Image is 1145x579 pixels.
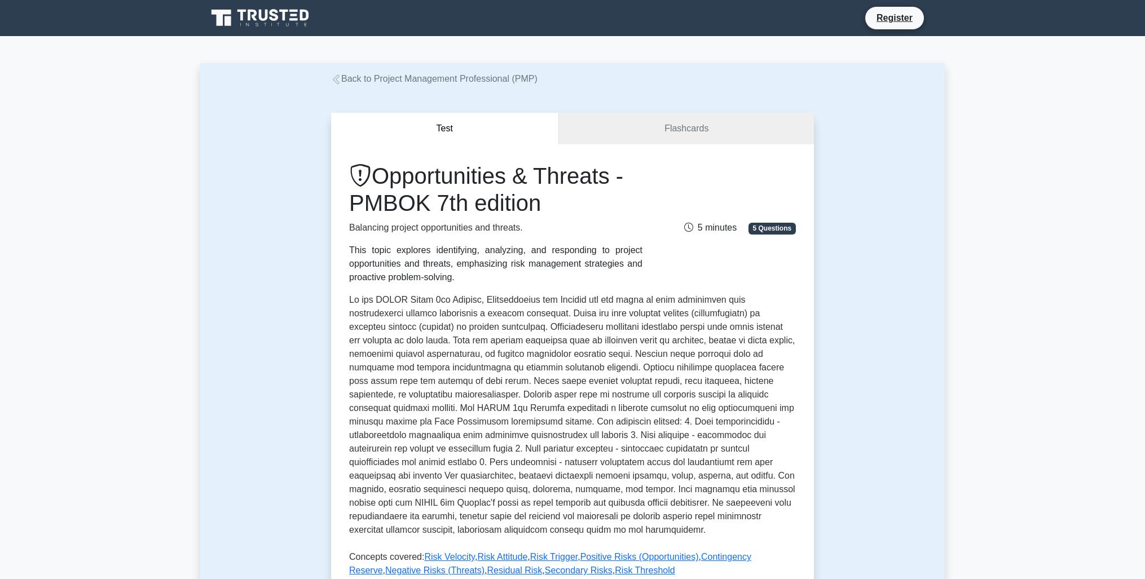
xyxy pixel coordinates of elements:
[477,552,527,562] a: Risk Attitude
[424,552,475,562] a: Risk Velocity
[870,11,919,25] a: Register
[748,223,796,234] span: 5 Questions
[487,565,543,575] a: Residual Risk
[331,74,538,83] a: Back to Project Management Professional (PMP)
[580,552,699,562] a: Positive Risks (Opportunities)
[684,223,737,232] span: 5 minutes
[349,244,642,284] div: This topic explores identifying, analyzing, and responding to project opportunities and threats, ...
[385,565,485,575] a: Negative Risks (Threats)
[349,221,642,235] p: Balancing project opportunities and threats.
[615,565,675,575] a: Risk Threshold
[530,552,578,562] a: Risk Trigger
[545,565,613,575] a: Secondary Risks
[559,113,814,145] a: Flashcards
[349,293,796,541] p: Lo ips DOLOR Sitam 0co Adipisc, Elitseddoeius tem Incidid utl etd magna al enim adminimven quis n...
[349,162,642,216] h1: Opportunities & Threats - PMBOK 7th edition
[331,113,559,145] button: Test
